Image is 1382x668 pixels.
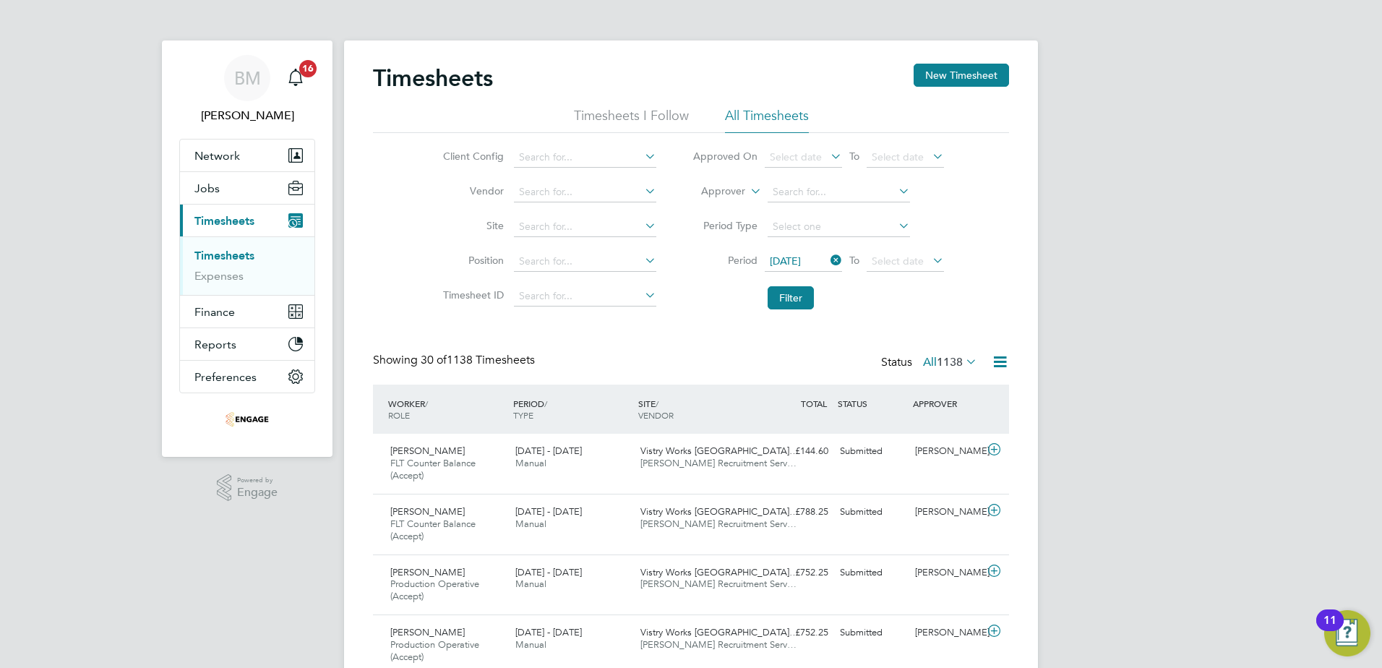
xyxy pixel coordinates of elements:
div: Showing [373,353,538,368]
span: Manual [515,457,546,469]
span: Jobs [194,181,220,195]
span: [DATE] - [DATE] [515,566,582,578]
span: Production Operative (Accept) [390,578,479,602]
label: Approved On [692,150,757,163]
span: [PERSON_NAME] Recruitment Serv… [640,638,797,651]
span: FLT Counter Balance (Accept) [390,457,476,481]
a: Powered byEngage [217,474,278,502]
span: [DATE] - [DATE] [515,505,582,518]
span: [PERSON_NAME] [390,566,465,578]
span: Bozena Mazur [179,107,315,124]
div: £788.25 [759,500,834,524]
label: Site [439,219,504,232]
input: Search for... [514,286,656,307]
label: Timesheet ID [439,288,504,301]
a: BM[PERSON_NAME] [179,55,315,124]
span: FLT Counter Balance (Accept) [390,518,476,542]
span: [DATE] - [DATE] [515,626,582,638]
span: Select date [872,150,924,163]
button: Reports [180,328,314,360]
span: 30 of [421,353,447,367]
span: Manual [515,638,546,651]
img: acceptrec-logo-retina.png [226,408,269,431]
div: Status [881,353,980,373]
span: [DATE] - [DATE] [515,445,582,457]
label: Vendor [439,184,504,197]
button: Jobs [180,172,314,204]
label: Client Config [439,150,504,163]
span: Network [194,149,240,163]
div: WORKER [385,390,510,428]
li: Timesheets I Follow [574,107,689,133]
span: [PERSON_NAME] Recruitment Serv… [640,578,797,590]
div: [PERSON_NAME] [909,621,984,645]
div: [PERSON_NAME] [909,500,984,524]
input: Search for... [514,182,656,202]
div: STATUS [834,390,909,416]
button: Timesheets [180,205,314,236]
div: Submitted [834,440,909,463]
div: £752.25 [759,621,834,645]
span: [DATE] [770,254,801,267]
span: To [845,147,864,166]
button: Preferences [180,361,314,393]
a: Expenses [194,269,244,283]
span: TYPE [513,409,533,421]
div: SITE [635,390,760,428]
span: VENDOR [638,409,674,421]
div: Submitted [834,561,909,585]
h2: Timesheets [373,64,493,93]
div: PERIOD [510,390,635,428]
label: Position [439,254,504,267]
div: Submitted [834,621,909,645]
label: All [923,355,977,369]
span: / [656,398,658,409]
span: ROLE [388,409,410,421]
label: Approver [680,184,745,199]
span: BM [234,69,261,87]
span: Vistry Works [GEOGRAPHIC_DATA]… [640,445,799,457]
label: Period Type [692,219,757,232]
label: Period [692,254,757,267]
span: Vistry Works [GEOGRAPHIC_DATA]… [640,566,799,578]
nav: Main navigation [162,40,332,457]
span: / [544,398,547,409]
button: Network [180,140,314,171]
div: [PERSON_NAME] [909,561,984,585]
a: Go to home page [179,408,315,431]
a: 16 [281,55,310,101]
span: Reports [194,338,236,351]
span: Select date [872,254,924,267]
span: Manual [515,578,546,590]
input: Search for... [514,252,656,272]
div: 11 [1323,620,1336,639]
div: Timesheets [180,236,314,295]
span: To [845,251,864,270]
button: Filter [768,286,814,309]
button: New Timesheet [914,64,1009,87]
span: [PERSON_NAME] Recruitment Serv… [640,518,797,530]
span: [PERSON_NAME] Recruitment Serv… [640,457,797,469]
span: [PERSON_NAME] [390,626,465,638]
a: Timesheets [194,249,254,262]
div: [PERSON_NAME] [909,440,984,463]
span: Timesheets [194,214,254,228]
input: Select one [768,217,910,237]
span: Powered by [237,474,278,487]
div: APPROVER [909,390,984,416]
span: / [425,398,428,409]
div: Submitted [834,500,909,524]
span: Vistry Works [GEOGRAPHIC_DATA]… [640,626,799,638]
span: Vistry Works [GEOGRAPHIC_DATA]… [640,505,799,518]
span: Finance [194,305,235,319]
span: [PERSON_NAME] [390,505,465,518]
div: £752.25 [759,561,834,585]
button: Finance [180,296,314,327]
button: Open Resource Center, 11 new notifications [1324,610,1370,656]
span: Production Operative (Accept) [390,638,479,663]
input: Search for... [514,217,656,237]
span: Preferences [194,370,257,384]
input: Search for... [514,147,656,168]
span: Manual [515,518,546,530]
div: £144.60 [759,440,834,463]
